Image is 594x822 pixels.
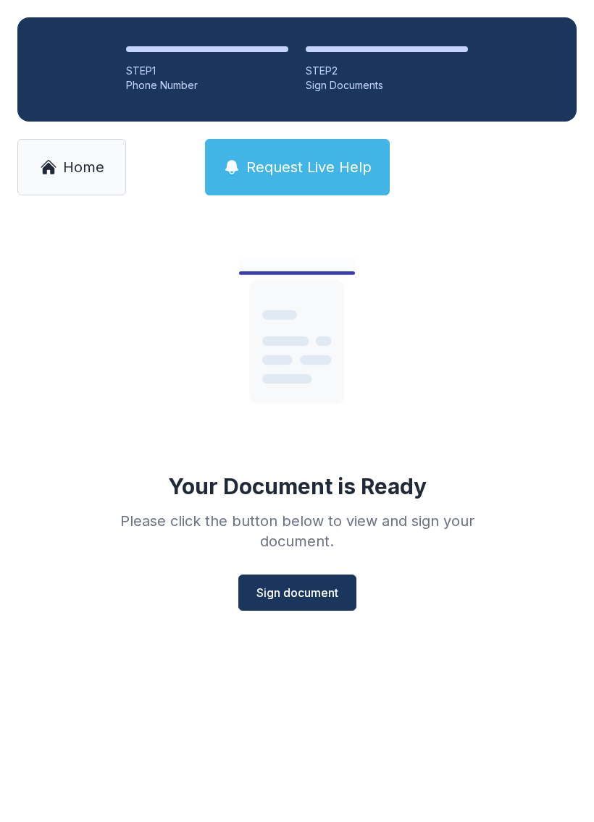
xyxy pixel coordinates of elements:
span: Sign document [256,584,338,601]
div: STEP 1 [126,64,288,78]
div: Please click the button below to view and sign your document. [88,511,506,551]
span: Request Live Help [246,157,372,177]
div: STEP 2 [306,64,468,78]
div: Phone Number [126,78,288,93]
span: Home [63,157,104,177]
div: Your Document is Ready [168,473,427,499]
div: Sign Documents [306,78,468,93]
